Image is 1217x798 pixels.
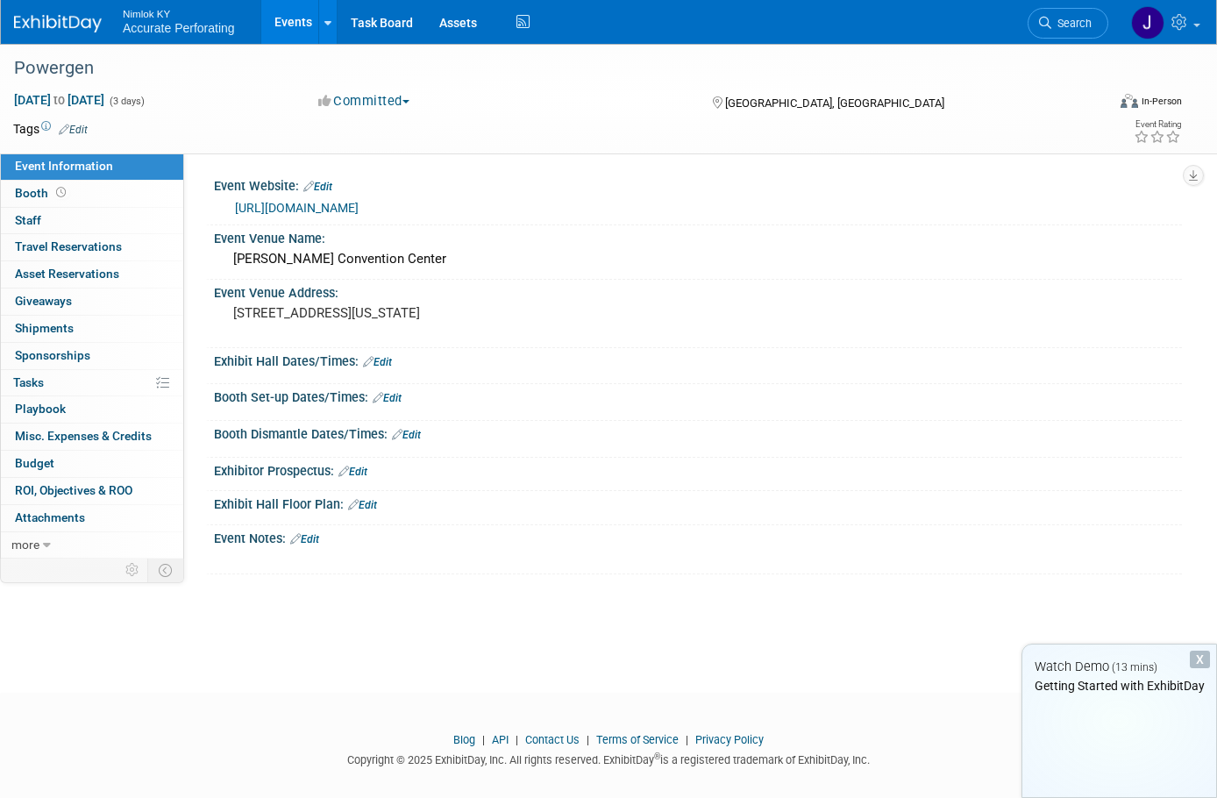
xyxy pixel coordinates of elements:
[290,533,319,545] a: Edit
[373,392,402,404] a: Edit
[214,525,1182,548] div: Event Notes:
[13,120,88,138] td: Tags
[1,343,183,369] a: Sponsorships
[1190,651,1210,668] div: Dismiss
[14,15,102,32] img: ExhibitDay
[525,733,580,746] a: Contact Us
[214,348,1182,371] div: Exhibit Hall Dates/Times:
[1,424,183,450] a: Misc. Expenses & Credits
[117,559,148,581] td: Personalize Event Tab Strip
[1,153,183,180] a: Event Information
[1022,658,1216,676] div: Watch Demo
[363,356,392,368] a: Edit
[214,280,1182,302] div: Event Venue Address:
[654,752,660,761] sup: ®
[511,733,523,746] span: |
[348,499,377,511] a: Edit
[392,429,421,441] a: Edit
[15,267,119,281] span: Asset Reservations
[13,375,44,389] span: Tasks
[8,53,1082,84] div: Powergen
[725,96,944,110] span: [GEOGRAPHIC_DATA], [GEOGRAPHIC_DATA]
[1121,94,1138,108] img: Format-Inperson.png
[15,402,66,416] span: Playbook
[1,234,183,260] a: Travel Reservations
[15,186,69,200] span: Booth
[492,733,509,746] a: API
[1,396,183,423] a: Playbook
[1141,95,1182,108] div: In-Person
[51,93,68,107] span: to
[53,186,69,199] span: Booth not reserved yet
[1,208,183,234] a: Staff
[1,451,183,477] a: Budget
[453,733,475,746] a: Blog
[214,491,1182,514] div: Exhibit Hall Floor Plan:
[59,124,88,136] a: Edit
[11,538,39,552] span: more
[15,456,54,470] span: Budget
[15,159,113,173] span: Event Information
[1,370,183,396] a: Tasks
[227,246,1169,273] div: [PERSON_NAME] Convention Center
[108,96,145,107] span: (3 days)
[15,429,152,443] span: Misc. Expenses & Credits
[1,505,183,531] a: Attachments
[1134,120,1181,129] div: Event Rating
[214,225,1182,247] div: Event Venue Name:
[681,733,693,746] span: |
[123,4,235,22] span: Nimlok KY
[478,733,489,746] span: |
[1009,91,1182,118] div: Event Format
[214,173,1182,196] div: Event Website:
[1131,6,1164,39] img: Jim Erhart
[214,421,1182,444] div: Booth Dismantle Dates/Times:
[15,483,132,497] span: ROI, Objectives & ROO
[312,92,416,110] button: Committed
[1022,677,1216,695] div: Getting Started with ExhibitDay
[582,733,594,746] span: |
[1,532,183,559] a: more
[695,733,764,746] a: Privacy Policy
[214,384,1182,407] div: Booth Set-up Dates/Times:
[15,510,85,524] span: Attachments
[1,289,183,315] a: Giveaways
[233,305,598,321] pre: [STREET_ADDRESS][US_STATE]
[123,21,235,35] span: Accurate Perforating
[1,316,183,342] a: Shipments
[214,458,1182,481] div: Exhibitor Prospectus:
[303,181,332,193] a: Edit
[1,478,183,504] a: ROI, Objectives & ROO
[1112,661,1157,673] span: (13 mins)
[1051,17,1092,30] span: Search
[15,239,122,253] span: Travel Reservations
[1,261,183,288] a: Asset Reservations
[1028,8,1108,39] a: Search
[15,348,90,362] span: Sponsorships
[13,92,105,108] span: [DATE] [DATE]
[15,321,74,335] span: Shipments
[338,466,367,478] a: Edit
[1,181,183,207] a: Booth
[235,201,359,215] a: [URL][DOMAIN_NAME]
[15,294,72,308] span: Giveaways
[148,559,184,581] td: Toggle Event Tabs
[596,733,679,746] a: Terms of Service
[15,213,41,227] span: Staff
